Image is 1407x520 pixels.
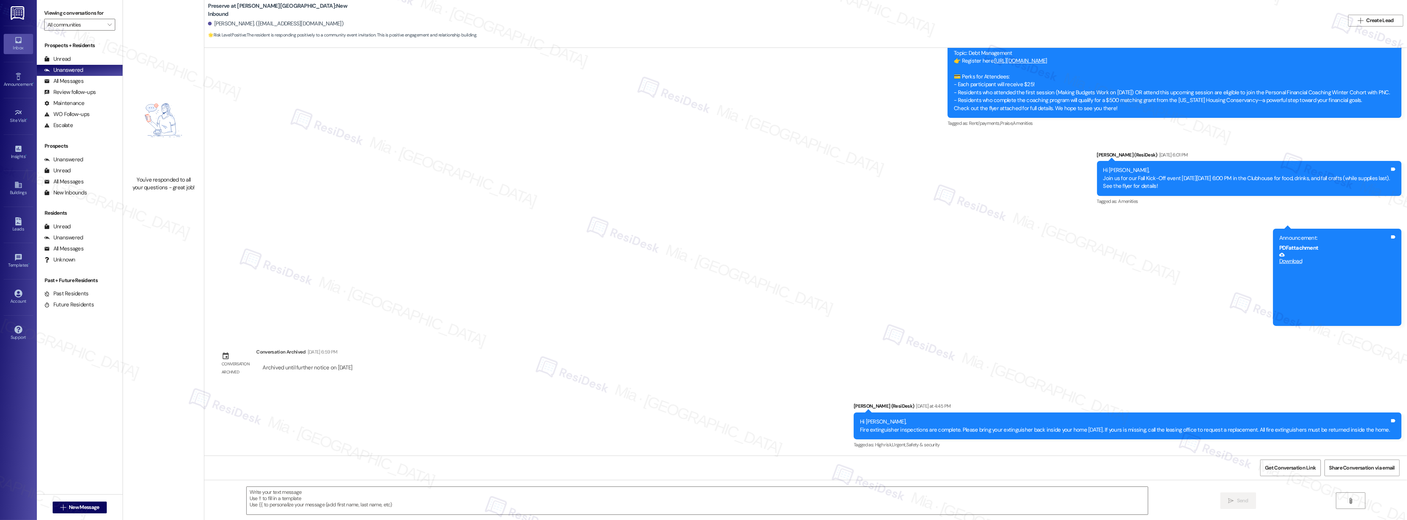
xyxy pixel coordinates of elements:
[1325,460,1400,476] button: Share Conversation via email
[44,167,71,175] div: Unread
[44,301,94,309] div: Future Residents
[1279,244,1318,252] b: PDF attachment
[854,439,1401,450] div: Tagged as:
[4,106,33,126] a: Site Visit •
[969,120,1000,126] span: Rent/payments ,
[948,118,1401,129] div: Tagged as:
[306,348,338,356] div: [DATE] 6:59 PM
[208,2,355,18] b: Preserve at [PERSON_NAME][GEOGRAPHIC_DATA]: New Inbound
[4,215,33,235] a: Leads
[44,290,89,298] div: Past Residents
[1157,151,1188,159] div: [DATE] 6:01 PM
[1348,498,1353,504] i: 
[37,277,123,284] div: Past + Future Residents
[1367,17,1394,24] span: Create Lead
[875,442,892,448] span: High risk ,
[4,251,33,271] a: Templates •
[208,32,246,38] strong: 🌟 Risk Level: Positive
[47,19,103,31] input: All communities
[1000,120,1013,126] span: Praise ,
[11,6,26,20] img: ResiDesk Logo
[4,34,33,54] a: Inbox
[208,31,477,39] span: : The resident is responding positively to a community event invitation. This is positive engagem...
[860,418,1390,434] div: Hi [PERSON_NAME], Fire extinguisher inspections are complete. Please bring your extinguisher back...
[44,7,115,19] label: Viewing conversations for
[906,442,940,448] span: Safety & security
[28,261,29,267] span: •
[27,117,28,122] span: •
[1358,18,1363,24] i: 
[44,245,84,253] div: All Messages
[1097,151,1402,161] div: [PERSON_NAME] (ResiDesk)
[892,442,906,448] span: Urgent ,
[60,505,66,510] i: 
[44,77,84,85] div: All Messages
[1103,166,1390,190] div: Hi [PERSON_NAME], Join us for our Fall Kick-Off event [DATE][DATE] 6:00 PM in the Clubhouse for f...
[37,142,123,150] div: Prospects
[44,178,84,186] div: All Messages
[44,99,85,107] div: Maintenance
[44,223,71,231] div: Unread
[4,323,33,343] a: Support
[25,153,27,158] span: •
[1260,460,1320,476] button: Get Conversation Link
[1013,120,1033,126] span: Amenities
[131,176,196,192] div: You've responded to all your questions - great job!
[107,22,112,28] i: 
[262,364,353,372] div: Archived until further notice on [DATE]
[37,42,123,49] div: Prospects + Residents
[4,179,33,198] a: Buildings
[1329,464,1395,472] span: Share Conversation via email
[1220,492,1256,509] button: Send
[4,287,33,307] a: Account
[37,209,123,217] div: Residents
[954,2,1390,112] div: Hi [PERSON_NAME], You're Invited – Free Financial Foundations Webinar Series! We’re excited to co...
[1097,196,1402,207] div: Tagged as:
[222,360,250,376] div: Conversation archived
[854,402,1401,412] div: [PERSON_NAME] (ResiDesk)
[4,143,33,162] a: Insights •
[44,189,87,197] div: New Inbounds
[208,20,343,28] div: [PERSON_NAME]. ([EMAIL_ADDRESS][DOMAIN_NAME])
[1279,265,1390,320] iframe: Download https://res.cloudinary.com/residesk/image/upload/v1757714219/user-uploads/9824-175771421...
[44,55,71,63] div: Unread
[131,68,196,172] img: empty-state
[44,66,83,74] div: Unanswered
[44,88,96,96] div: Review follow-ups
[256,348,306,356] div: Conversation Archived
[44,122,73,129] div: Escalate
[53,502,107,513] button: New Message
[994,57,1047,64] a: [URL][DOMAIN_NAME]
[1118,198,1138,204] span: Amenities
[1279,252,1390,265] a: Download
[1265,464,1316,472] span: Get Conversation Link
[1279,234,1390,242] div: Announcement:
[1237,497,1248,505] span: Send
[1348,15,1403,27] button: Create Lead
[914,402,951,410] div: [DATE] at 4:45 PM
[44,156,83,164] div: Unanswered
[69,503,99,511] span: New Message
[1228,498,1234,504] i: 
[44,110,89,118] div: WO Follow-ups
[33,81,34,86] span: •
[44,234,83,242] div: Unanswered
[44,256,75,264] div: Unknown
